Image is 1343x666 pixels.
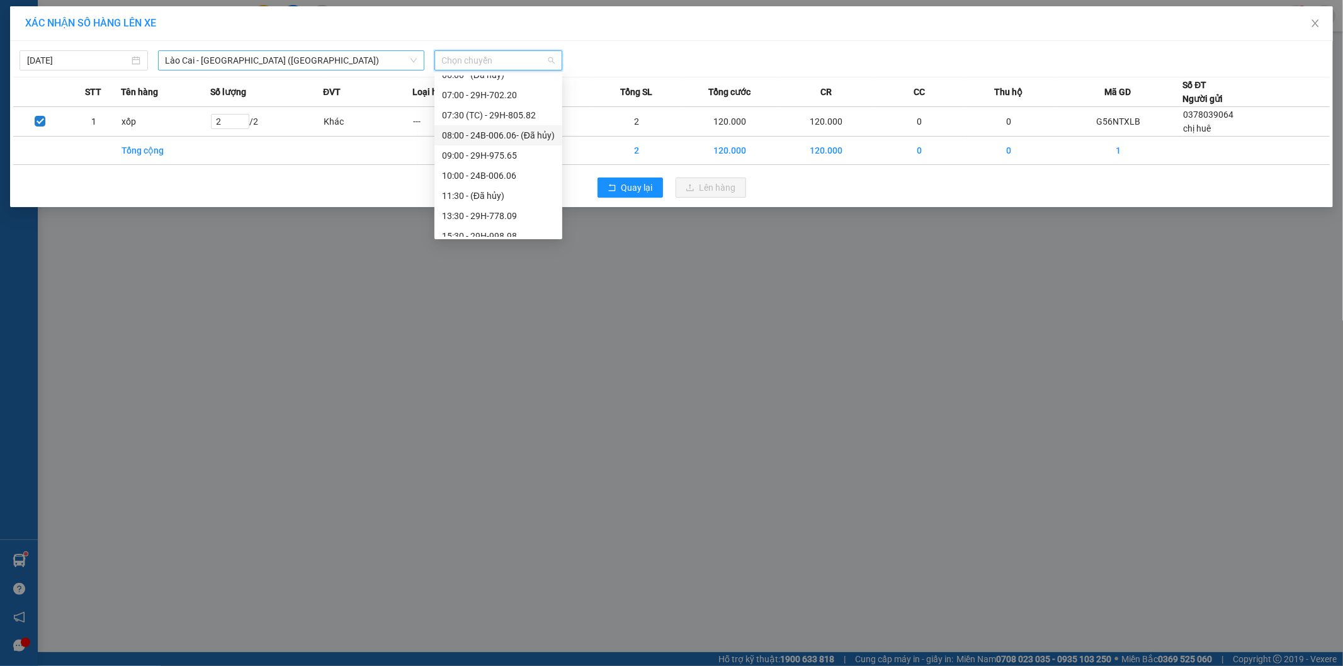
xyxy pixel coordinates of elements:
[1183,78,1223,106] div: Số ĐT Người gửi
[25,17,156,29] span: XÁC NHẬN SỐ HÀNG LÊN XE
[7,73,101,94] h2: G56NTXLB
[1184,110,1234,120] span: 0378039064
[442,149,555,162] div: 09:00 - 29H-975.65
[442,229,555,243] div: 15:30 - 29H-998.98
[86,85,102,99] span: STT
[621,181,653,195] span: Quay lại
[323,107,412,137] td: Khác
[1054,107,1183,137] td: G56NTXLB
[778,107,875,137] td: 120.000
[1298,6,1333,42] button: Close
[1184,123,1211,133] span: chị huê
[875,107,964,137] td: 0
[168,10,304,31] b: [DOMAIN_NAME]
[67,107,120,137] td: 1
[166,51,417,70] span: Lào Cai - Hà Nội (Giường)
[620,85,652,99] span: Tổng SL
[121,85,158,99] span: Tên hàng
[442,51,555,70] span: Chọn chuyến
[76,30,154,50] b: Sao Việt
[820,85,832,99] span: CR
[27,54,129,67] input: 15/10/2025
[914,85,925,99] span: CC
[608,183,616,193] span: rollback
[410,57,417,64] span: down
[442,108,555,122] div: 07:30 (TC) - 29H-805.82
[121,137,210,165] td: Tổng cộng
[681,107,778,137] td: 120.000
[708,85,751,99] span: Tổng cước
[210,85,246,99] span: Số lượng
[323,85,341,99] span: ĐVT
[778,137,875,165] td: 120.000
[121,107,210,137] td: xốp
[995,85,1023,99] span: Thu hộ
[1054,137,1183,165] td: 1
[210,107,323,137] td: / 2
[592,137,681,165] td: 2
[875,137,964,165] td: 0
[965,137,1054,165] td: 0
[66,73,304,152] h2: VP Nhận: VP 7 [PERSON_NAME]
[1105,85,1131,99] span: Mã GD
[412,85,452,99] span: Loại hàng
[676,178,746,198] button: uploadLên hàng
[1310,18,1320,28] span: close
[592,107,681,137] td: 2
[965,107,1054,137] td: 0
[7,10,70,73] img: logo.jpg
[442,128,555,142] div: 08:00 - 24B-006.06 - (Đã hủy)
[681,137,778,165] td: 120.000
[598,178,663,198] button: rollbackQuay lại
[442,88,555,102] div: 07:00 - 29H-702.20
[412,107,502,137] td: ---
[442,209,555,223] div: 13:30 - 29H-778.09
[442,189,555,203] div: 11:30 - (Đã hủy)
[442,169,555,183] div: 10:00 - 24B-006.06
